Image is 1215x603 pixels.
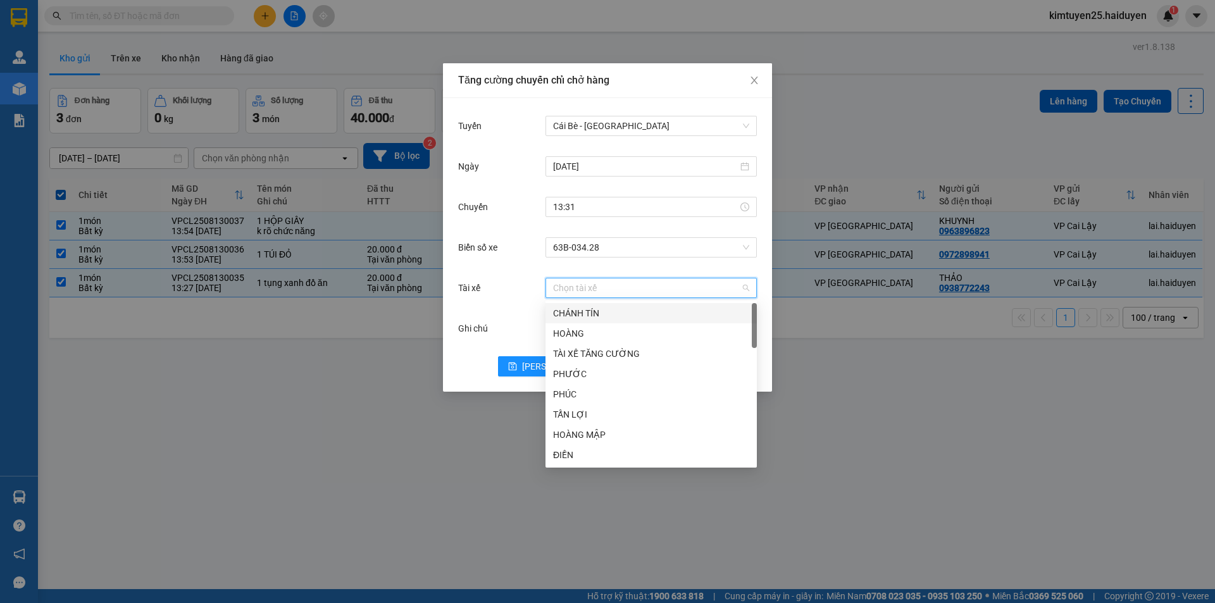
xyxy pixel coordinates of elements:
[522,359,590,373] span: [PERSON_NAME]
[545,323,757,344] div: HOÀNG
[553,387,749,401] div: PHÚC
[458,121,488,131] label: Tuyến
[545,344,757,364] div: TÀI XẾ TĂNG CƯỜNG
[553,428,749,442] div: HOÀNG MẬP
[553,238,749,257] span: 63B-034.28
[553,200,738,214] input: Chuyến
[498,356,600,376] button: save[PERSON_NAME]
[458,323,494,333] label: Ghi chú
[545,445,757,465] div: ĐIỀN
[553,407,749,421] div: TẤN LỢI
[553,159,738,173] input: Ngày
[749,75,759,85] span: close
[553,347,749,361] div: TÀI XẾ TĂNG CƯỜNG
[458,202,494,212] label: Chuyến
[508,362,517,372] span: save
[545,404,757,425] div: TẤN LỢI
[553,116,749,135] span: Cái Bè - Sài Gòn
[553,367,749,381] div: PHƯỚC
[458,283,487,293] label: Tài xế
[545,364,757,384] div: PHƯỚC
[458,73,757,87] div: Tăng cường chuyến chỉ chở hàng
[553,326,749,340] div: HOÀNG
[553,448,749,462] div: ĐIỀN
[553,306,749,320] div: CHÁNH TÍN
[545,384,757,404] div: PHÚC
[545,303,757,323] div: CHÁNH TÍN
[545,425,757,445] div: HOÀNG MẬP
[458,242,504,252] label: Biển số xe
[553,278,740,297] input: Tài xế
[737,63,772,99] button: Close
[458,161,485,171] label: Ngày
